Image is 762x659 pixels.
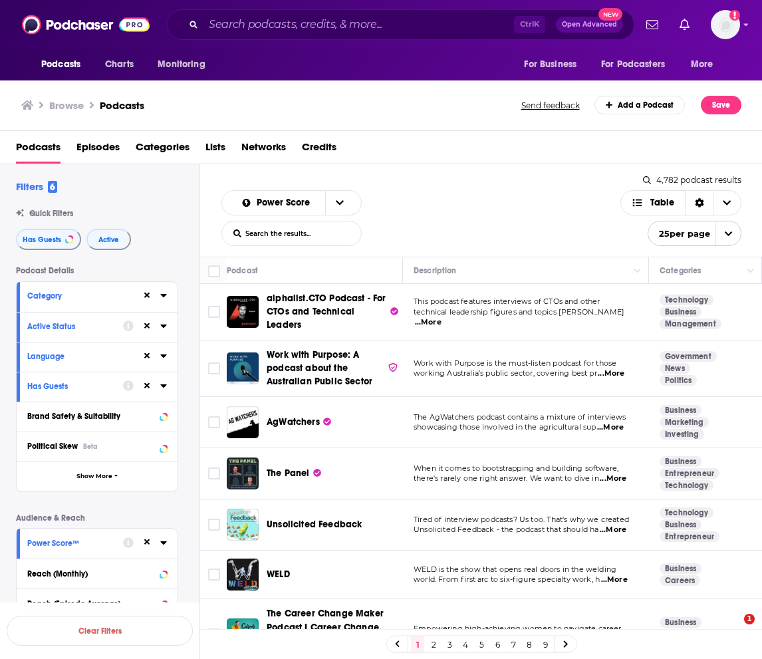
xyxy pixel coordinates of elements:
a: Entrepreneur [660,531,719,542]
a: Show notifications dropdown [641,13,664,36]
span: ...More [415,317,442,328]
img: WELD [227,559,259,591]
a: Technology [660,480,713,491]
button: open menu [682,52,730,77]
span: ...More [598,368,624,379]
span: ...More [600,473,626,484]
a: The Panel [267,467,321,480]
div: Categories [660,263,701,279]
button: Active Status [27,318,123,334]
img: Podchaser - Follow, Share and Rate Podcasts [22,12,150,37]
a: Podcasts [16,136,61,164]
a: Business [660,307,701,317]
a: Business [660,617,701,628]
img: Unsolicited Feedback [227,509,259,541]
span: Podcasts [41,55,80,74]
a: Management [660,319,721,329]
div: Brand Safety & Suitability [27,412,156,421]
img: alphalist.CTO Podcast - For CTOs and Technical Leaders [227,296,259,328]
span: Networks [241,136,286,164]
span: showcasing those involved in the agricultural sup [414,422,596,432]
button: open menu [515,52,593,77]
button: Choose View [620,190,742,215]
a: Work with Purpose: A podcast about the Australian Public Sector [267,348,398,388]
span: Quick Filters [29,209,73,218]
a: Technology [660,295,713,305]
button: open menu [148,52,222,77]
span: Power Score [257,198,315,207]
a: Government [660,351,717,362]
button: open menu [325,191,353,215]
div: Beta [83,442,98,451]
a: Entrepreneur [660,468,719,479]
span: ...More [597,422,624,433]
div: Power Score™ [27,539,114,548]
span: Unsolicited Feedback [267,519,362,530]
span: Toggle select row [208,519,220,531]
button: Political SkewBeta [27,438,167,454]
button: Category [27,287,142,304]
span: Toggle select row [208,306,220,318]
span: When it comes to bootstrapping and building software, [414,463,618,473]
span: Toggle select row [208,569,220,581]
button: Column Actions [630,263,646,279]
span: Toggle select row [208,416,220,428]
span: working Australia’s public sector, covering best pr [414,368,597,378]
span: 25 per page [648,223,710,244]
input: Search podcasts, credits, & more... [203,14,514,35]
img: Work with Purpose: A podcast about the Australian Public Sector [227,352,259,384]
button: Language [27,348,142,364]
a: alphalist.CTO Podcast - For CTOs and Technical Leaders [267,292,398,332]
h3: Browse [49,99,84,112]
a: Business [660,519,701,530]
button: Has Guests [27,378,123,394]
button: open menu [648,221,741,246]
a: 4 [459,636,472,652]
a: Credits [302,136,336,164]
a: AgWatchers [227,406,259,438]
span: Table [650,198,674,207]
a: Lists [205,136,225,164]
span: 6 [48,181,57,193]
img: The Panel [227,458,259,489]
div: Active Status [27,322,114,331]
a: Business [660,405,701,416]
a: Brand Safety & Suitability [27,408,167,424]
button: Reach (Episode Average) [27,594,167,611]
a: Categories [136,136,190,164]
button: Column Actions [743,263,759,279]
div: Category [27,291,133,301]
div: Podcast [227,263,258,279]
span: Toggle select row [208,362,220,374]
a: WELD [267,568,290,581]
span: For Business [524,55,576,74]
button: Send feedback [517,100,584,111]
img: The Career Change Maker Podcast I Career Change, Career Advancement & Leadership Development [227,618,259,650]
span: This podcast features interviews of CTOs and other [414,297,600,306]
h1: Podcasts [100,99,144,112]
span: ...More [601,575,628,585]
button: Clear Filters [7,616,193,646]
button: Open AdvancedNew [556,17,623,33]
span: Monitoring [158,55,205,74]
span: Toggle select row [208,467,220,479]
span: 1 [744,614,755,624]
button: open menu [592,52,684,77]
img: verified Badge [388,362,398,373]
span: Unsolicited Feedback - the podcast that should ha [414,525,598,534]
a: Episodes [76,136,120,164]
a: Investing [660,429,704,440]
span: Toggle select row [208,628,220,640]
a: Technology [660,507,713,518]
button: Show More [17,461,178,491]
button: Reach (Monthly) [27,565,167,581]
span: The AgWatchers podcast contains a mixture of interviews [414,412,626,422]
